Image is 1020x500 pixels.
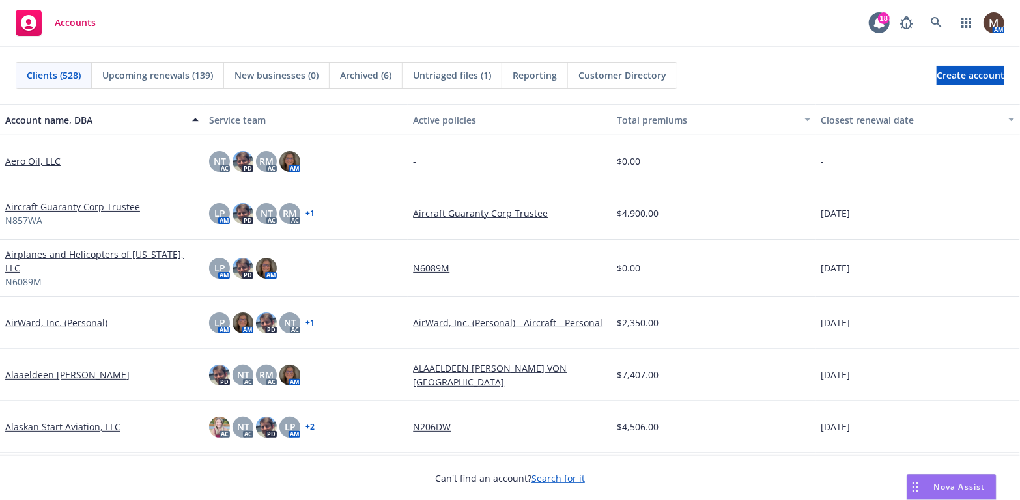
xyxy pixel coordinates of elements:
button: Total premiums [612,104,816,135]
img: photo [279,365,300,385]
a: Report a Bug [894,10,920,36]
a: Airplanes and Helicopters of [US_STATE], LLC [5,247,199,275]
span: RM [259,368,274,382]
span: [DATE] [821,420,851,434]
div: Total premiums [617,113,797,127]
span: $4,900.00 [617,206,659,220]
img: photo [209,417,230,437]
span: New businesses (0) [234,68,319,82]
span: $2,350.00 [617,316,659,329]
span: [DATE] [821,206,851,220]
span: Nova Assist [934,481,985,492]
span: $7,407.00 [617,368,659,382]
div: Closest renewal date [821,113,1000,127]
a: + 1 [305,319,315,327]
span: $0.00 [617,154,641,168]
a: Aircraft Guaranty Corp Trustee [5,200,140,214]
span: [DATE] [821,316,851,329]
button: Active policies [408,104,612,135]
span: Upcoming renewals (139) [102,68,213,82]
div: Active policies [413,113,606,127]
span: NT [214,154,226,168]
a: N6089M [413,261,606,275]
a: N206DW [413,420,606,434]
a: Create account [937,66,1004,85]
span: - [413,154,416,168]
span: N6089M [5,275,42,288]
span: Create account [937,63,1004,88]
span: Clients (528) [27,68,81,82]
button: Closest renewal date [816,104,1020,135]
img: photo [233,258,253,279]
span: $0.00 [617,261,641,275]
div: Drag to move [907,475,924,499]
a: Search [924,10,950,36]
span: NT [261,206,273,220]
button: Service team [204,104,408,135]
img: photo [233,203,253,224]
span: LP [214,261,225,275]
button: Nova Assist [907,474,997,500]
span: [DATE] [821,368,851,382]
a: AirWard, Inc. (Personal) - Aircraft - Personal [413,316,606,329]
a: Alaskan Start Aviation, LLC [5,420,120,434]
img: photo [279,151,300,172]
span: RM [259,154,274,168]
a: + 2 [305,423,315,431]
a: Accounts [10,5,101,41]
img: photo [209,365,230,385]
span: LP [214,316,225,329]
div: 18 [878,11,890,23]
img: photo [256,417,277,437]
span: Can't find an account? [435,471,585,485]
span: Untriaged files (1) [413,68,491,82]
a: Switch app [954,10,980,36]
span: Customer Directory [578,68,666,82]
div: Service team [209,113,403,127]
a: + 1 [305,210,315,217]
img: photo [984,12,1004,33]
span: $4,506.00 [617,420,659,434]
span: LP [214,206,225,220]
span: NT [237,420,249,434]
img: photo [233,312,253,333]
a: ALAAELDEEN [PERSON_NAME] VON [GEOGRAPHIC_DATA] [413,361,606,389]
span: LP [285,420,296,434]
span: NT [284,316,296,329]
a: Alaaeldeen [PERSON_NAME] [5,368,130,382]
span: Archived (6) [340,68,391,82]
span: Accounts [55,18,96,28]
a: Search for it [531,472,585,484]
span: [DATE] [821,261,851,275]
a: Aero Oil, LLC [5,154,61,168]
span: N857WA [5,214,42,227]
a: AirWard, Inc. (Personal) [5,316,107,329]
img: photo [233,151,253,172]
div: Account name, DBA [5,113,184,127]
span: Reporting [513,68,557,82]
a: Aircraft Guaranty Corp Trustee [413,206,606,220]
span: - [821,154,825,168]
span: RM [283,206,297,220]
span: NT [237,368,249,382]
img: photo [256,258,277,279]
img: photo [256,312,277,333]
